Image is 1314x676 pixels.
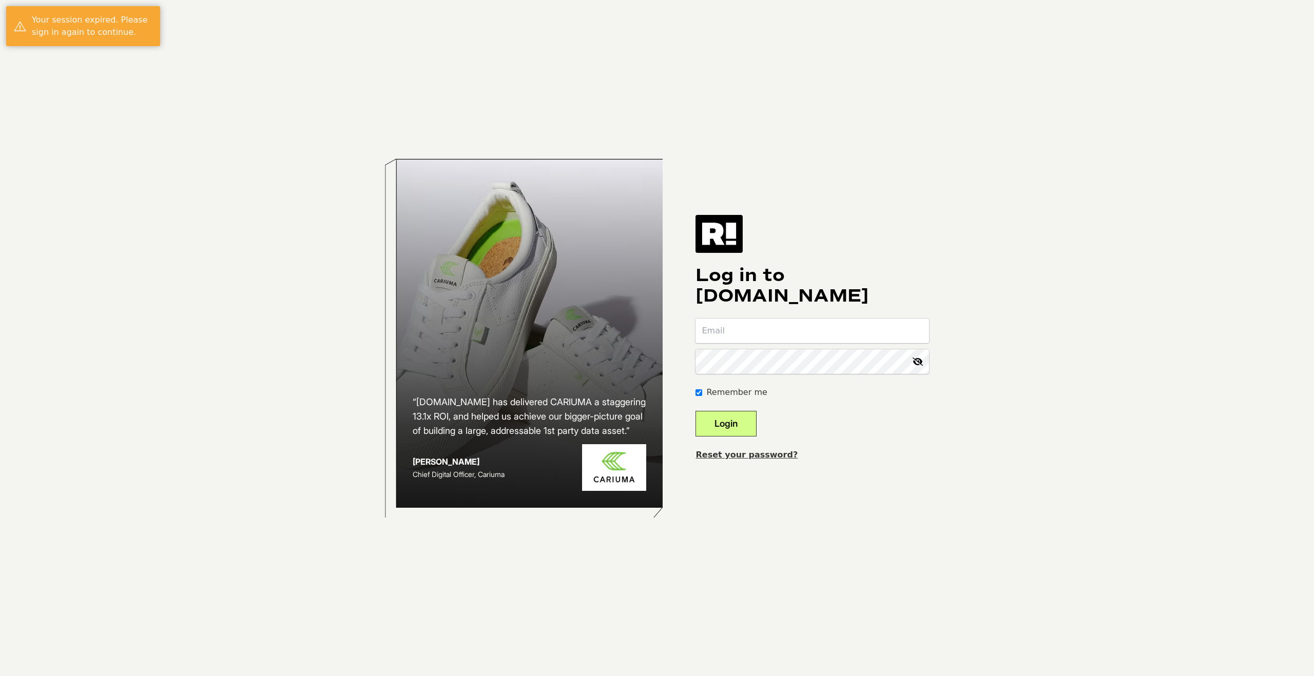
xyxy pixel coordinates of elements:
img: Retention.com [695,215,743,253]
h1: Log in to [DOMAIN_NAME] [695,265,929,306]
input: Email [695,319,929,343]
h2: “[DOMAIN_NAME] has delivered CARIUMA a staggering 13.1x ROI, and helped us achieve our bigger-pic... [413,395,647,438]
strong: [PERSON_NAME] [413,456,479,467]
img: Cariuma [582,444,646,491]
a: Reset your password? [695,450,798,460]
label: Remember me [706,386,767,399]
div: Your session expired. Please sign in again to continue. [32,14,152,38]
button: Login [695,411,757,436]
span: Chief Digital Officer, Cariuma [413,470,505,479]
